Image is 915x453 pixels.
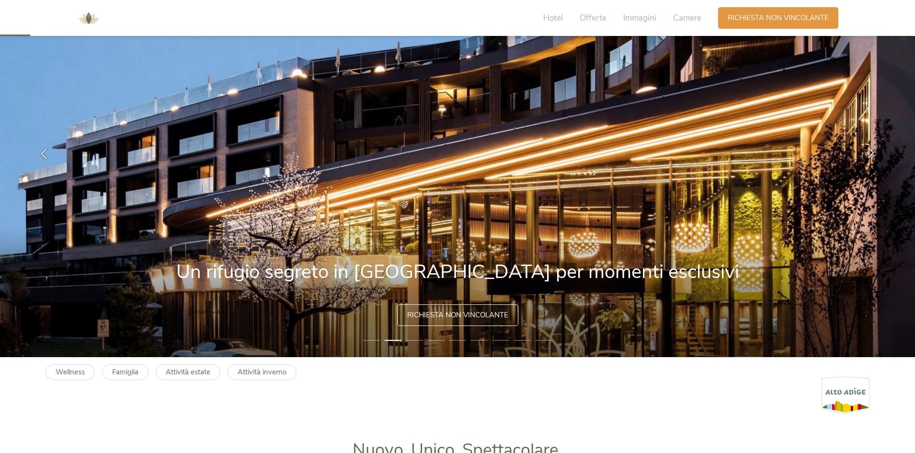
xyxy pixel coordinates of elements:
[228,364,297,380] a: Attività inverno
[822,376,869,414] img: Alto Adige
[46,364,95,380] a: Wellness
[543,12,563,23] span: Hotel
[56,367,85,377] b: Wellness
[74,14,103,21] a: AMONTI & LUNARIS Wellnessresort
[112,367,138,377] b: Famiglia
[238,367,286,377] b: Attività inverno
[580,12,606,23] span: Offerte
[728,13,829,23] span: Richiesta non vincolante
[673,12,701,23] span: Camere
[166,367,210,377] b: Attività estate
[407,310,508,320] span: Richiesta non vincolante
[74,4,103,33] img: AMONTI & LUNARIS Wellnessresort
[156,364,220,380] a: Attività estate
[623,12,656,23] span: Immagini
[102,364,149,380] a: Famiglia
